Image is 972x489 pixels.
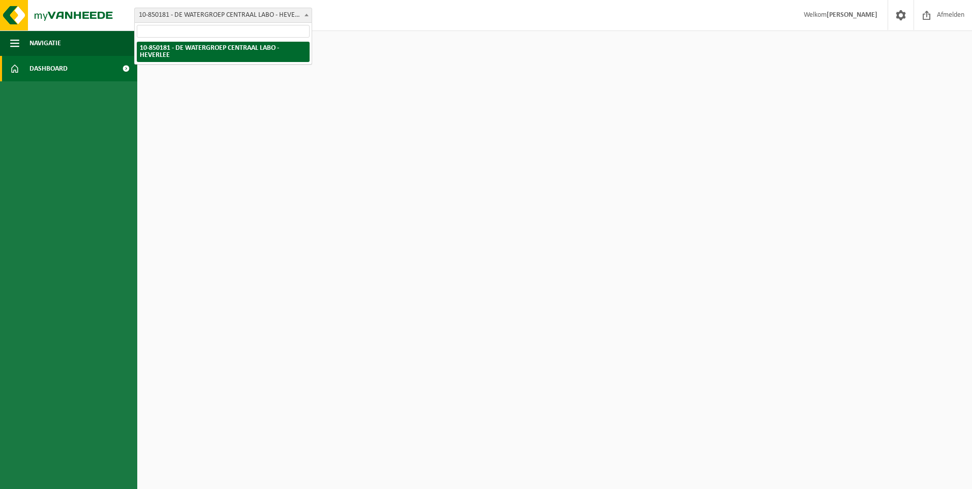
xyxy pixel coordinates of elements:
[137,42,310,62] li: 10-850181 - DE WATERGROEP CENTRAAL LABO - HEVERLEE
[29,30,61,56] span: Navigatie
[135,8,312,22] span: 10-850181 - DE WATERGROEP CENTRAAL LABO - HEVERLEE
[29,56,68,81] span: Dashboard
[134,8,312,23] span: 10-850181 - DE WATERGROEP CENTRAAL LABO - HEVERLEE
[827,11,877,19] strong: [PERSON_NAME]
